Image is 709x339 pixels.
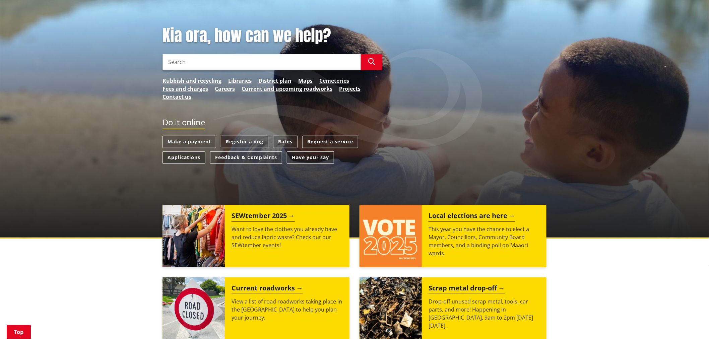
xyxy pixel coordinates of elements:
[163,118,205,129] h2: Do it online
[163,151,205,164] a: Applications
[298,77,313,85] a: Maps
[163,93,191,101] a: Contact us
[163,136,216,148] a: Make a payment
[163,26,382,46] h1: Kia ora, how can we help?
[429,284,505,294] h2: Scrap metal drop-off
[302,136,358,148] a: Request a service
[232,212,295,222] h2: SEWtember 2025
[429,212,515,222] h2: Local elections are here
[7,325,31,339] a: Top
[163,77,221,85] a: Rubbish and recycling
[163,205,349,267] a: SEWtember 2025 Want to love the clothes you already have and reduce fabric waste? Check out our S...
[287,151,334,164] a: Have your say
[163,205,225,267] img: SEWtember
[163,54,361,70] input: Search input
[258,77,292,85] a: District plan
[221,136,268,148] a: Register a dog
[232,297,343,322] p: View a list of road roadworks taking place in the [GEOGRAPHIC_DATA] to help you plan your journey.
[360,205,422,267] img: Vote 2025
[429,297,540,330] p: Drop-off unused scrap metal, tools, car parts, and more! Happening in [GEOGRAPHIC_DATA], 9am to 2...
[163,85,208,93] a: Fees and charges
[228,77,252,85] a: Libraries
[232,284,303,294] h2: Current roadworks
[360,205,546,267] a: Local elections are here This year you have the chance to elect a Mayor, Councillors, Community B...
[678,311,702,335] iframe: Messenger Launcher
[339,85,361,93] a: Projects
[273,136,298,148] a: Rates
[215,85,235,93] a: Careers
[319,77,349,85] a: Cemeteries
[242,85,332,93] a: Current and upcoming roadworks
[429,225,540,257] p: This year you have the chance to elect a Mayor, Councillors, Community Board members, and a bindi...
[232,225,343,249] p: Want to love the clothes you already have and reduce fabric waste? Check out our SEWtember events!
[210,151,282,164] a: Feedback & Complaints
